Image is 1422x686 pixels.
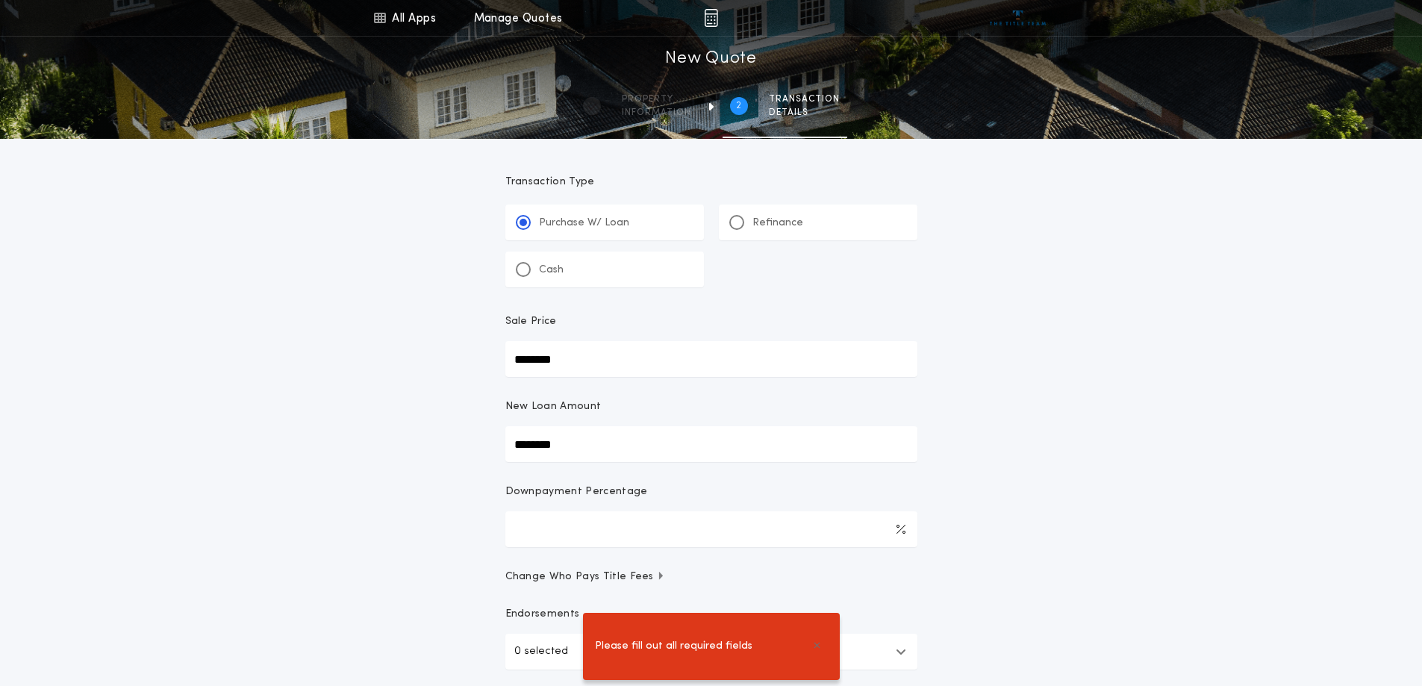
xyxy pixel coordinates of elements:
p: Purchase W/ Loan [539,216,629,231]
h1: New Quote [665,47,756,71]
p: Refinance [752,216,803,231]
span: Please fill out all required fields [595,638,752,655]
p: Downpayment Percentage [505,484,648,499]
input: New Loan Amount [505,426,917,462]
span: details [769,107,840,119]
button: Change Who Pays Title Fees [505,570,917,584]
span: Property [622,93,691,105]
span: Transaction [769,93,840,105]
p: Transaction Type [505,175,917,190]
input: Downpayment Percentage [505,511,917,547]
h2: 2 [736,100,741,112]
input: Sale Price [505,341,917,377]
img: img [704,9,718,27]
p: New Loan Amount [505,399,602,414]
span: Change Who Pays Title Fees [505,570,666,584]
img: vs-icon [990,10,1046,25]
span: information [622,107,691,119]
p: Sale Price [505,314,557,329]
p: Cash [539,263,564,278]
